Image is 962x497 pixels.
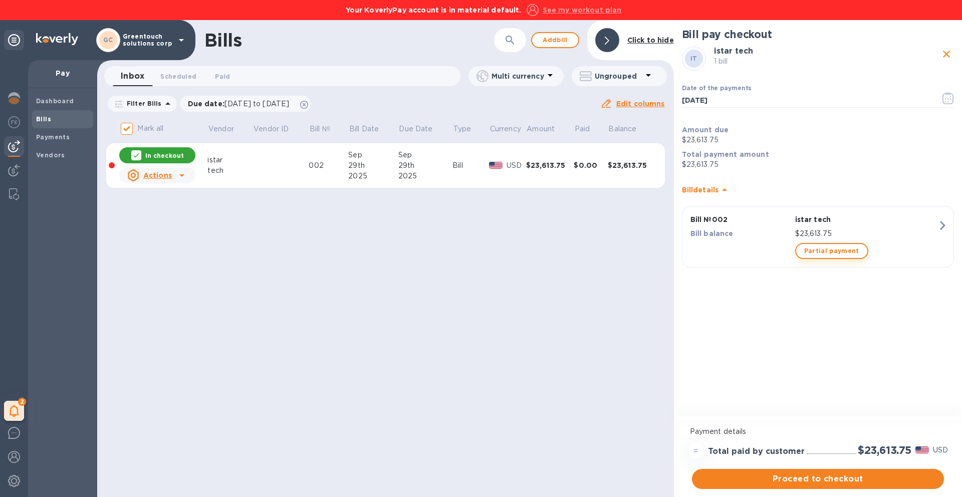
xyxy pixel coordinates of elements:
div: 2025 [348,171,398,181]
span: Scheduled [160,71,196,82]
button: Proceed to checkout [692,469,944,489]
b: Dashboard [36,97,74,105]
span: Proceed to checkout [700,473,936,485]
b: Vendors [36,151,65,159]
label: Date of the payments [682,86,751,92]
div: $23,613.75 [608,160,656,170]
h3: Total paid by customer [708,447,805,456]
b: Click to hide [627,36,674,44]
span: Paid [215,71,230,82]
span: [DATE] to [DATE] [224,100,289,108]
p: Multi currency [492,71,544,81]
b: GC [103,36,113,44]
div: $23,613.75 [526,160,574,170]
p: $23,613.75 [795,228,937,239]
span: Vendor ID [254,124,302,134]
div: Sep [398,150,452,160]
h1: Bills [204,30,242,51]
p: In checkout [145,151,184,160]
div: = [688,443,704,459]
div: Due date:[DATE] to [DATE] [180,96,311,112]
b: Amount due [682,126,729,134]
b: IT [690,55,697,62]
div: Bill [452,160,489,171]
p: Ungrouped [595,71,642,81]
p: 1 bill [714,56,939,67]
span: Type [453,124,485,134]
p: Bill № [310,124,330,134]
p: Bill Date [349,124,379,134]
button: close [939,47,954,62]
div: 2025 [398,171,452,181]
b: Your KoverlyPay account is in material default. [346,6,522,14]
p: Filter Bills [123,99,162,108]
div: 002 [309,160,348,171]
button: Addbill [531,32,579,48]
p: Greentouch solutions corp [123,33,173,47]
span: Vendor [208,124,247,134]
p: Due date : [188,99,295,109]
b: Payments [36,133,70,141]
u: Edit columns [616,100,665,108]
div: tech [207,165,253,176]
b: istar tech [714,46,753,56]
p: Vendor [208,124,234,134]
span: Bill № [310,124,343,134]
div: Unpin categories [4,30,24,50]
span: Bill Date [349,124,392,134]
div: $0.00 [574,160,607,170]
p: USD [933,445,948,455]
div: istar [207,155,253,165]
u: Actions [143,171,172,179]
img: Foreign exchange [8,116,20,128]
p: Due Date [399,124,432,134]
p: Vendor ID [254,124,289,134]
p: USD [507,160,526,171]
span: Add bill [540,34,570,46]
h2: $23,613.75 [858,444,911,456]
img: Logo [36,33,78,45]
h2: Bill pay checkout [682,28,954,41]
span: Balance [608,124,649,134]
b: Bills [36,115,51,123]
img: USD [489,162,503,169]
span: 2 [18,398,26,406]
p: Amount [527,124,555,134]
p: Mark all [137,123,163,134]
p: Type [453,124,471,134]
button: Partial payment [795,243,868,259]
p: $23,613.75 [682,159,954,170]
span: Due Date [399,124,445,134]
p: Pay [36,68,89,78]
p: Bill № 002 [690,214,791,224]
span: Paid [575,124,603,134]
img: USD [915,446,929,453]
b: Bill details [682,186,718,194]
p: Bill balance [690,228,791,238]
p: Currency [490,124,521,134]
u: See my workout plan [543,6,622,14]
div: 29th [348,160,398,171]
div: Billdetails [682,174,954,206]
b: Total payment amount [682,150,769,158]
p: Balance [608,124,636,134]
span: Partial payment [804,245,859,257]
p: Payment details [690,426,946,437]
button: Bill №002istar techBill balance$23,613.75Partial payment [682,206,954,268]
span: Amount [527,124,568,134]
span: Inbox [121,69,144,83]
div: Sep [348,150,398,160]
p: $23,613.75 [682,135,954,145]
div: 29th [398,160,452,171]
p: istar tech [795,214,937,224]
p: Paid [575,124,590,134]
